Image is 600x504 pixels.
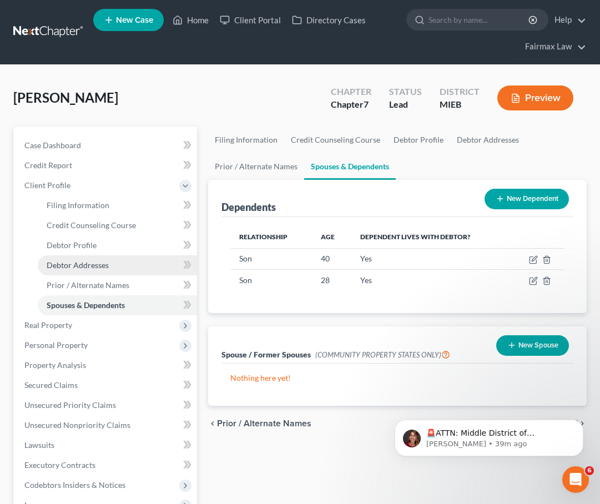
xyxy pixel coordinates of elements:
span: 7 [364,99,369,109]
a: Client Portal [214,10,286,30]
span: Debtor Addresses [47,260,109,270]
td: Son [230,270,312,291]
span: Client Profile [24,180,70,190]
span: Case Dashboard [24,140,81,150]
div: Dependents [221,200,276,214]
span: Unsecured Nonpriority Claims [24,420,130,430]
span: Lawsuits [24,440,54,450]
span: Personal Property [24,340,88,350]
span: Executory Contracts [24,460,95,470]
p: Nothing here yet! [230,372,564,384]
iframe: Intercom notifications message [378,396,600,474]
a: Secured Claims [16,375,197,395]
a: Unsecured Priority Claims [16,395,197,415]
a: Property Analysis [16,355,197,375]
span: Real Property [24,320,72,330]
a: Unsecured Nonpriority Claims [16,415,197,435]
div: MIEB [440,98,480,111]
a: Filing Information [208,127,284,153]
td: 28 [312,270,351,291]
div: Lead [389,98,422,111]
td: Yes [351,270,510,291]
span: New Case [116,16,153,24]
th: Age [312,226,351,248]
div: Chapter [331,85,371,98]
a: Debtor Profile [387,127,450,153]
span: Property Analysis [24,360,86,370]
a: Home [167,10,214,30]
span: Codebtors Insiders & Notices [24,480,125,490]
span: Debtor Profile [47,240,97,250]
div: Chapter [331,98,371,111]
span: Prior / Alternate Names [217,419,311,428]
a: Spouses & Dependents [304,153,396,180]
a: Prior / Alternate Names [208,153,304,180]
a: Debtor Addresses [38,255,197,275]
a: Debtor Profile [38,235,197,255]
a: Fairmax Law [520,37,586,57]
th: Relationship [230,226,312,248]
span: [PERSON_NAME] [13,89,118,105]
button: Preview [497,85,573,110]
span: Unsecured Priority Claims [24,400,116,410]
a: Lawsuits [16,435,197,455]
span: Spouse / Former Spouses [221,350,311,359]
i: chevron_left [208,419,217,428]
a: Directory Cases [286,10,371,30]
span: Spouses & Dependents [47,300,125,310]
a: Debtor Addresses [450,127,526,153]
iframe: Intercom live chat [562,466,589,493]
span: (COMMUNITY PROPERTY STATES ONLY) [315,350,450,359]
td: 40 [312,248,351,269]
a: Credit Report [16,155,197,175]
a: Credit Counseling Course [38,215,197,235]
span: Prior / Alternate Names [47,280,129,290]
span: Credit Report [24,160,72,170]
div: District [440,85,480,98]
a: Spouses & Dependents [38,295,197,315]
span: Credit Counseling Course [47,220,136,230]
a: Prior / Alternate Names [38,275,197,295]
a: Executory Contracts [16,455,197,475]
a: Case Dashboard [16,135,197,155]
div: Status [389,85,422,98]
span: Filing Information [47,200,109,210]
button: New Dependent [485,189,569,209]
span: 6 [585,466,594,475]
a: Help [549,10,586,30]
td: Yes [351,248,510,269]
button: chevron_left Prior / Alternate Names [208,419,311,428]
input: Search by name... [428,9,530,30]
span: Secured Claims [24,380,78,390]
td: Son [230,248,312,269]
a: Credit Counseling Course [284,127,387,153]
th: Dependent lives with debtor? [351,226,510,248]
a: Filing Information [38,195,197,215]
button: New Spouse [496,335,569,356]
